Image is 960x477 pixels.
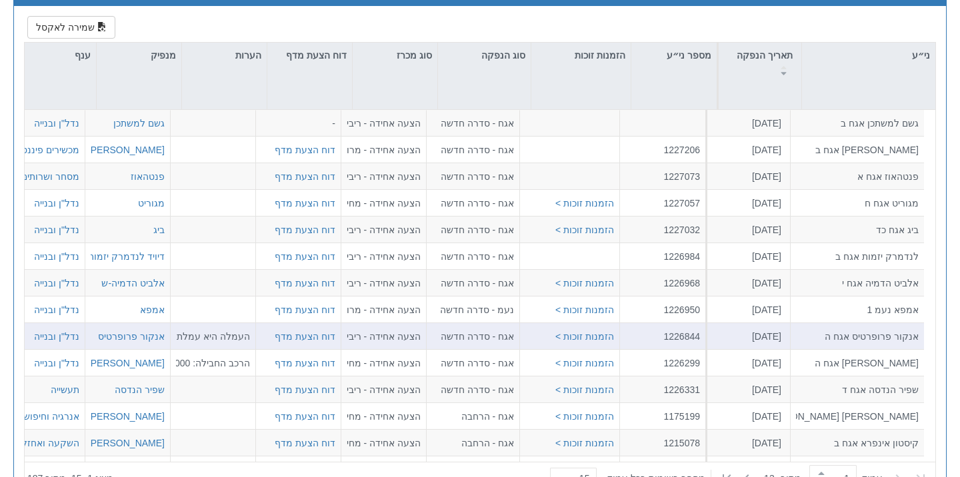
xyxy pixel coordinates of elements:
[275,197,335,208] a: דוח הצעת מדף
[432,276,514,289] div: אגח - סדרה חדשה
[140,302,165,316] button: אמפא
[267,43,352,83] div: דוח הצעת מדף
[432,117,514,130] div: אגח - סדרה חדשה
[131,169,165,183] button: פנטהאוז
[34,117,79,130] div: נדל"ן ובנייה
[432,196,514,209] div: אגח - סדרה חדשה
[347,302,421,316] div: הצעה אחידה - מרווח
[796,223,919,236] div: ביג אגח כד
[275,357,335,368] a: דוח הצעת מדף
[432,329,514,342] div: אגח - סדרה חדשה
[176,329,250,342] div: העמלה היא עמלת הפצה וייעוץ
[34,276,79,289] div: נדל"ן ובנייה
[796,329,919,342] div: אנקור פרופרטיס אגח ה
[182,43,267,68] div: הערות
[711,276,781,289] div: [DATE]
[796,169,919,183] div: פנטהאוז אגח א
[98,329,165,342] button: אנקור פרופרטיס
[625,382,700,396] div: 1226331
[347,196,421,209] div: הצעה אחידה - מחיר
[275,224,335,235] a: דוח הצעת מדף
[275,171,335,181] a: דוח הצעת מדף
[802,43,935,68] div: ני״ע
[353,43,437,68] div: סוג מכרז
[275,384,335,394] a: דוח הצעת מדף
[88,143,165,156] button: [PERSON_NAME]
[555,276,614,289] button: הזמנות זוכות >
[347,329,421,342] div: הצעה אחידה - ריבית
[101,276,165,289] button: אלביט הדמיה-ש
[13,143,79,156] div: מכשירים פיננסים
[34,249,79,262] button: נדל"ן ובנייה
[275,330,335,341] a: דוח הצעת מדף
[27,16,115,39] button: שמירה לאקסל
[711,169,781,183] div: [DATE]
[347,356,421,369] div: הצעה אחידה - מחיר
[719,43,801,83] div: תאריך הנפקה
[12,436,79,449] div: השקעה ואחזקות
[275,304,335,314] a: דוח הצעת מדף
[711,196,781,209] div: [DATE]
[711,382,781,396] div: [DATE]
[625,223,700,236] div: 1227032
[625,302,700,316] div: 1226950
[97,43,181,68] div: מנפיק
[21,169,79,183] button: מסחר ושרותים
[34,356,79,369] button: נדל"ן ובנייה
[34,196,79,209] button: נדל"ן ובנייה
[555,409,614,422] button: הזמנות זוכות >
[432,143,514,156] div: אגח - סדרה חדשה
[796,302,919,316] div: אמפא נעמ 1
[88,356,165,369] div: [PERSON_NAME]
[347,117,421,130] div: הצעה אחידה - ריבית
[625,249,700,262] div: 1226984
[34,302,79,316] div: נדל"ן ובנייה
[275,437,335,448] a: דוח הצעת מדף
[711,329,781,342] div: [DATE]
[275,144,335,155] a: דוח הצעת מדף
[711,117,781,130] div: [DATE]
[555,356,614,369] button: הזמנות זוכות >
[34,223,79,236] div: נדל"ן ובנייה
[347,409,421,422] div: הצעה אחידה - מחיר
[347,249,421,262] div: הצעה אחידה - ריבית
[153,223,165,236] div: ביג
[432,223,514,236] div: אגח - סדרה חדשה
[796,249,919,262] div: לנדמרק יזמות אגח ב
[711,436,781,449] div: [DATE]
[347,436,421,449] div: הצעה אחידה - מחיר
[625,436,700,449] div: 1215078
[275,410,335,421] a: דוח הצעת מדף
[275,277,335,288] a: דוח הצעת מדף
[347,169,421,183] div: הצעה אחידה - ריבית
[347,143,421,156] div: הצעה אחידה - מרווח
[34,329,79,342] button: נדל"ן ובנייה
[432,382,514,396] div: אגח - סדרה חדשה
[711,143,781,156] div: [DATE]
[332,118,335,129] span: -
[796,276,919,289] div: אלביט הדמיה אגח י
[88,436,165,449] div: [PERSON_NAME]
[555,436,614,449] button: הזמנות זוכות >
[113,117,165,130] button: גשם למשתכן
[625,356,700,369] div: 1226299
[796,382,919,396] div: שפיר הנדסה אגח ד
[51,382,79,396] div: תעשייה
[711,249,781,262] div: [DATE]
[432,169,514,183] div: אגח - סדרה חדשה
[796,196,919,209] div: מגוריט אגח ח
[432,249,514,262] div: אגח - סדרה חדשה
[176,356,250,369] div: הרכב החבילה: 1,000 ש״ח ע.נ אגח ה + 40 כתבי אופציה סדרה 2
[555,382,614,396] button: הזמנות זוכות >
[631,43,717,68] div: מספר ני״ע
[796,356,919,369] div: [PERSON_NAME] אגח ה
[115,382,165,396] div: שפיר הנדסה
